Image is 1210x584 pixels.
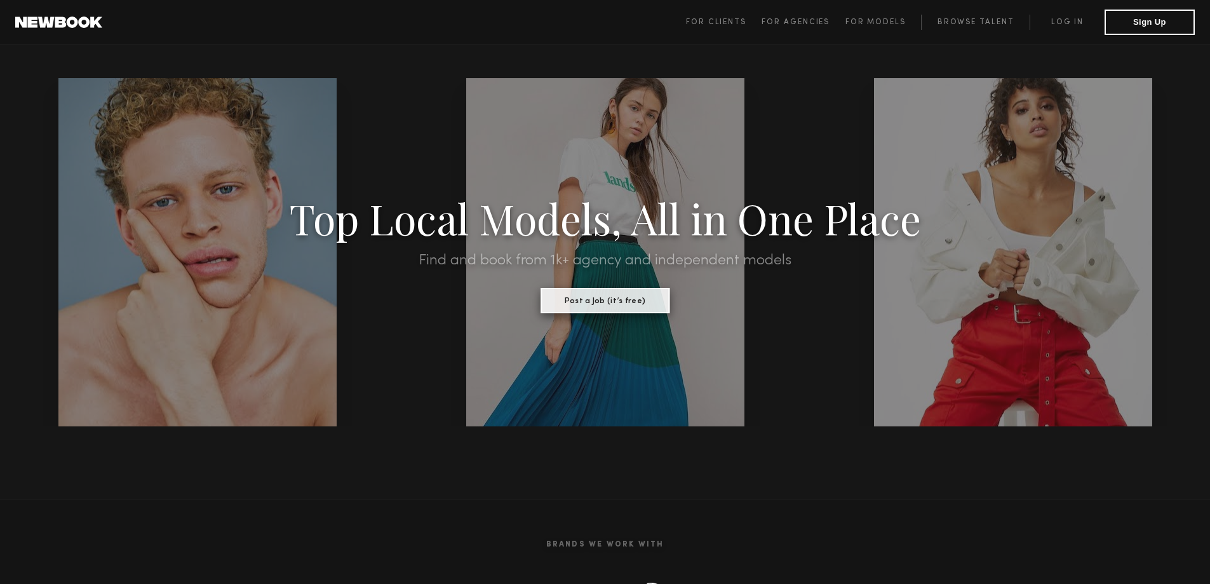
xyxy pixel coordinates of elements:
[1105,10,1195,35] button: Sign Up
[91,253,1119,268] h2: Find and book from 1k+ agency and independent models
[91,198,1119,238] h1: Top Local Models, All in One Place
[1030,15,1105,30] a: Log in
[762,18,830,26] span: For Agencies
[845,15,922,30] a: For Models
[921,15,1030,30] a: Browse Talent
[224,525,986,564] h2: Brands We Work With
[845,18,906,26] span: For Models
[686,18,746,26] span: For Clients
[541,288,669,313] button: Post a Job (it’s free)
[762,15,845,30] a: For Agencies
[541,293,669,307] a: Post a Job (it’s free)
[686,15,762,30] a: For Clients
